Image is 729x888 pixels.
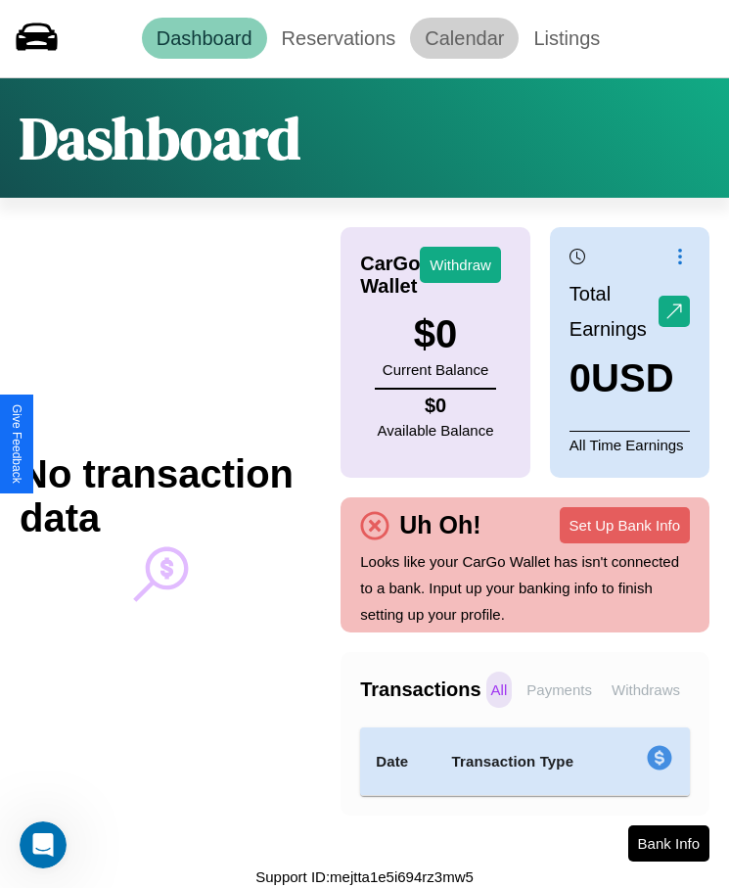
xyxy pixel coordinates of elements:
p: Payments [522,672,597,708]
button: Bank Info [628,825,709,862]
div: Give Feedback [10,404,23,484]
p: Looks like your CarGo Wallet has isn't connected to a bank. Input up your banking info to finish ... [360,548,690,628]
a: Listings [519,18,615,59]
p: Available Balance [378,417,494,444]
p: Current Balance [383,356,488,383]
p: All [486,672,513,708]
table: simple table [360,727,690,796]
h4: Date [376,750,420,773]
button: Set Up Bank Info [560,507,690,543]
a: Dashboard [142,18,267,59]
p: Withdraws [607,672,685,708]
h1: Dashboard [20,98,300,178]
p: Total Earnings [570,276,659,347]
h4: $ 0 [378,395,494,417]
h4: Transactions [360,678,480,701]
h4: CarGo Wallet [360,253,420,298]
a: Reservations [267,18,411,59]
p: All Time Earnings [570,431,690,458]
h3: 0 USD [570,356,690,400]
button: Withdraw [420,247,501,283]
h4: Uh Oh! [389,511,490,539]
h3: $ 0 [383,312,488,356]
iframe: Intercom live chat [20,821,67,868]
a: Calendar [410,18,519,59]
h4: Transaction Type [452,750,603,773]
h2: No transaction data [20,452,301,540]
